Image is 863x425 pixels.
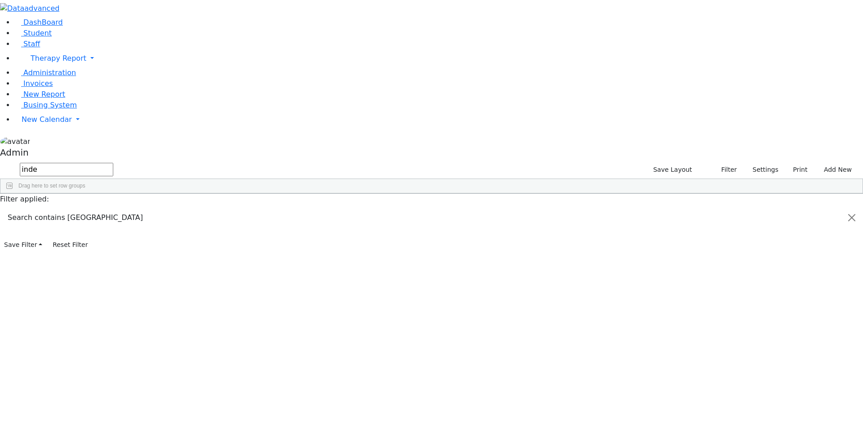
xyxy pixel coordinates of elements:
a: DashBoard [14,18,63,27]
span: New Report [23,90,65,98]
button: Add New [815,163,856,177]
button: Reset Filter [49,238,92,252]
a: Staff [14,40,40,48]
span: DashBoard [23,18,63,27]
button: Filter [710,163,741,177]
span: Administration [23,68,76,77]
a: New Calendar [14,111,863,129]
a: Therapy Report [14,49,863,67]
span: Drag here to set row groups [18,183,85,189]
span: Student [23,29,52,37]
input: Search [20,163,113,176]
button: Print [783,163,812,177]
span: Busing System [23,101,77,109]
span: New Calendar [22,115,72,124]
span: Therapy Report [31,54,86,63]
a: Busing System [14,101,77,109]
button: Save Layout [649,163,696,177]
a: Administration [14,68,76,77]
span: Invoices [23,79,53,88]
button: Settings [741,163,782,177]
button: Close [841,205,863,230]
a: Student [14,29,52,37]
span: Staff [23,40,40,48]
a: New Report [14,90,65,98]
a: Invoices [14,79,53,88]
